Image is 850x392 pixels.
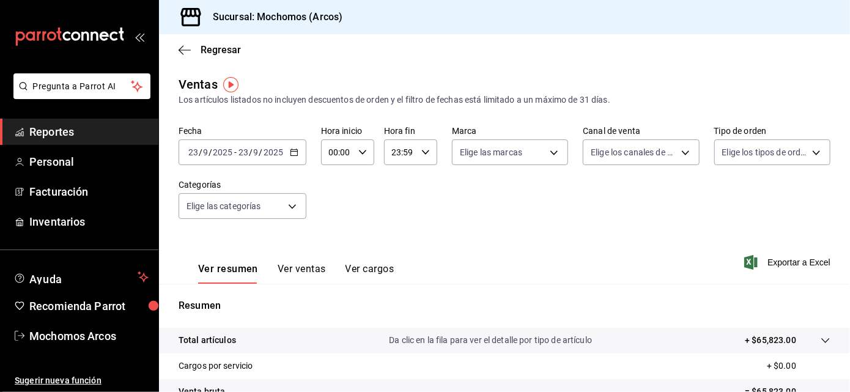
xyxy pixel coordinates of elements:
[198,263,394,284] div: navigation tabs
[179,94,830,106] div: Los artículos listados no incluyen descuentos de orden y el filtro de fechas está limitado a un m...
[201,44,241,56] span: Regresar
[234,147,237,157] span: -
[346,263,394,284] button: Ver cargos
[135,32,144,42] button: open_drawer_menu
[199,147,202,157] span: /
[179,298,830,313] p: Resumen
[29,298,149,314] span: Recomienda Parrot
[591,146,676,158] span: Elige los canales de venta
[29,213,149,230] span: Inventarios
[13,73,150,99] button: Pregunta a Parrot AI
[187,200,261,212] span: Elige las categorías
[209,147,212,157] span: /
[384,127,437,136] label: Hora fin
[179,127,306,136] label: Fecha
[583,127,699,136] label: Canal de venta
[179,44,241,56] button: Regresar
[278,263,326,284] button: Ver ventas
[223,77,238,92] img: Tooltip marker
[212,147,233,157] input: ----
[179,75,218,94] div: Ventas
[15,374,149,387] span: Sugerir nueva función
[767,360,830,372] p: + $0.00
[745,334,796,347] p: + $65,823.00
[29,153,149,170] span: Personal
[29,328,149,344] span: Mochomos Arcos
[238,147,249,157] input: --
[179,360,253,372] p: Cargos por servicio
[9,89,150,102] a: Pregunta a Parrot AI
[179,181,306,190] label: Categorías
[714,127,830,136] label: Tipo de orden
[179,334,236,347] p: Total artículos
[29,124,149,140] span: Reportes
[253,147,259,157] input: --
[188,147,199,157] input: --
[249,147,253,157] span: /
[460,146,522,158] span: Elige las marcas
[452,127,568,136] label: Marca
[203,10,342,24] h3: Sucursal: Mochomos (Arcos)
[263,147,284,157] input: ----
[722,146,808,158] span: Elige los tipos de orden
[202,147,209,157] input: --
[29,183,149,200] span: Facturación
[747,255,830,270] button: Exportar a Excel
[33,80,131,93] span: Pregunta a Parrot AI
[29,270,133,284] span: Ayuda
[198,263,258,284] button: Ver resumen
[389,334,592,347] p: Da clic en la fila para ver el detalle por tipo de artículo
[259,147,263,157] span: /
[321,127,374,136] label: Hora inicio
